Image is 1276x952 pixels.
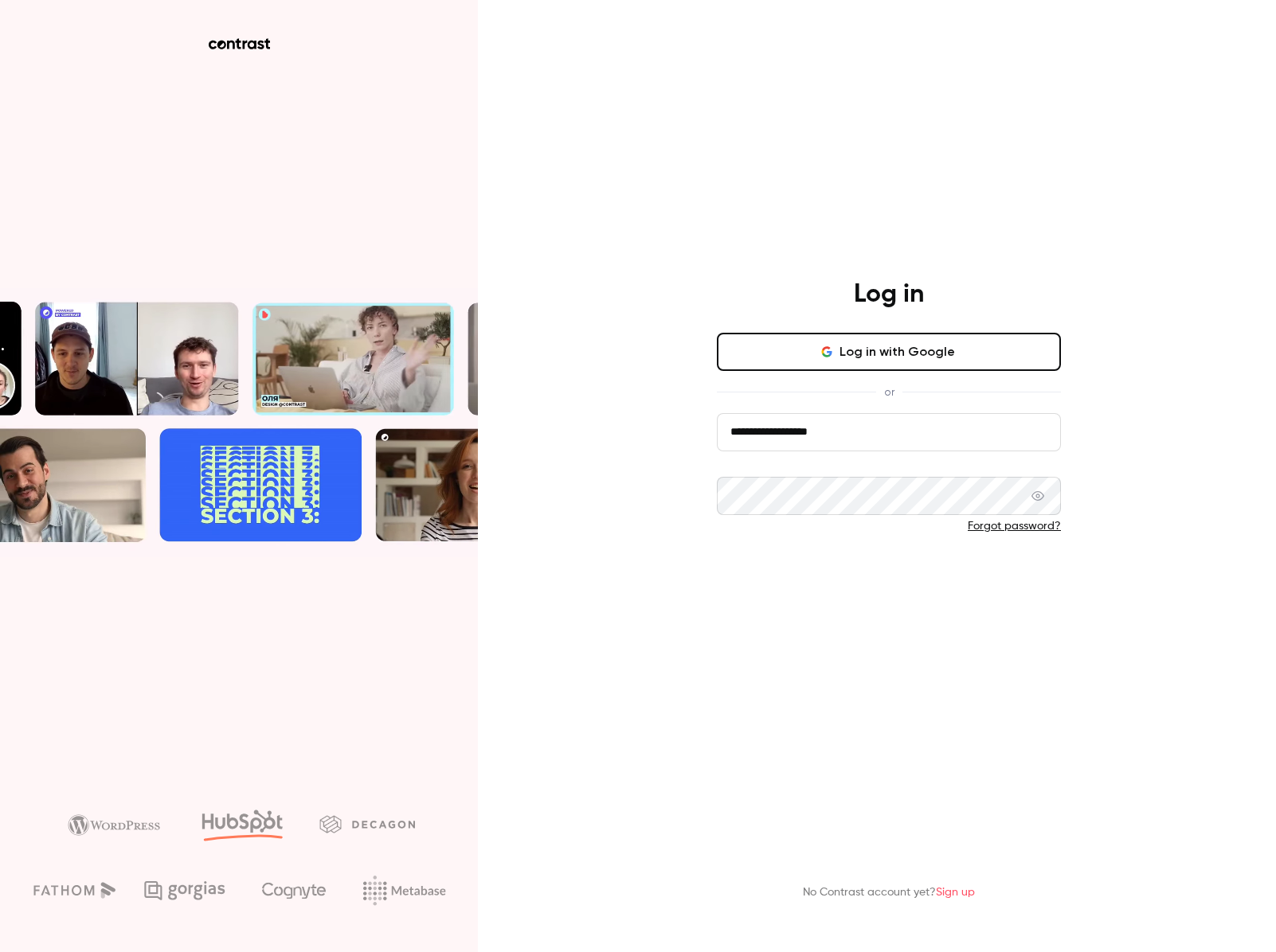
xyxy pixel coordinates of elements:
a: Sign up [936,887,975,898]
button: Log in [717,560,1061,598]
span: or [876,384,902,400]
button: Log in with Google [717,333,1061,371]
a: Forgot password? [968,521,1061,532]
img: decagon [319,815,415,833]
h4: Log in [854,279,924,310]
p: No Contrast account yet? [803,884,975,901]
